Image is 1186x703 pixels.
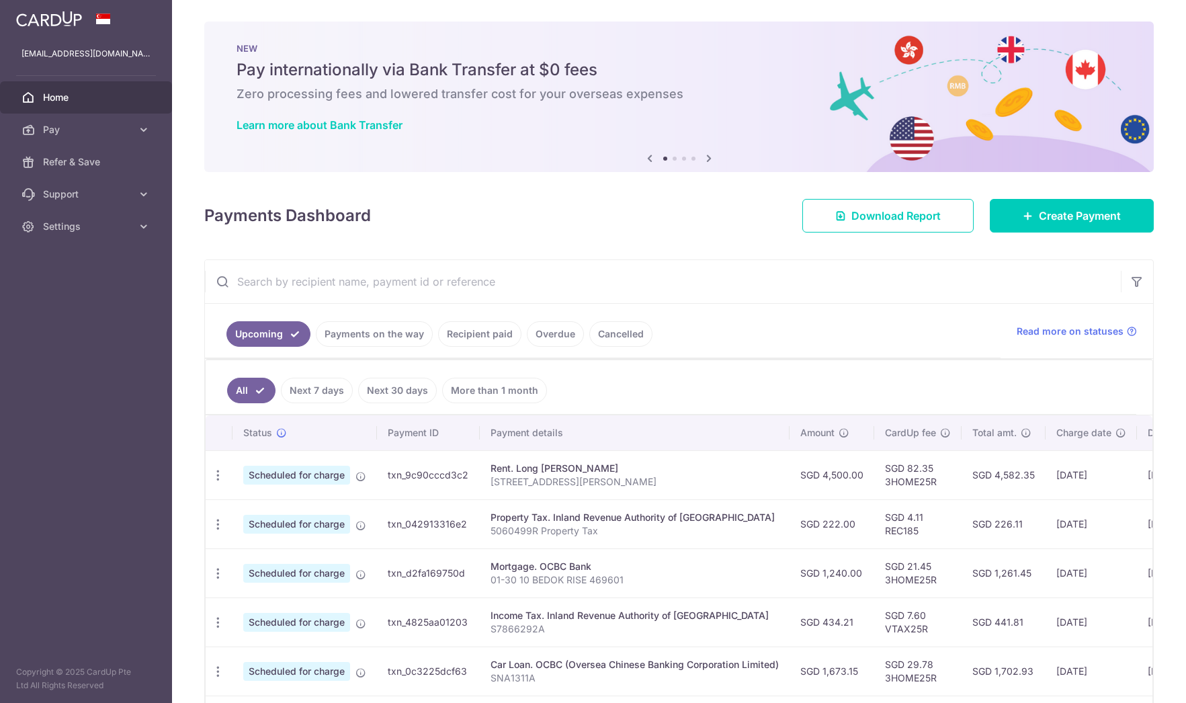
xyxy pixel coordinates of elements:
span: Charge date [1056,426,1111,440]
td: [DATE] [1046,450,1137,499]
p: S7866292A [491,622,779,636]
span: Scheduled for charge [243,466,350,485]
td: SGD 21.45 3HOME25R [874,548,962,597]
td: SGD 1,702.93 [962,647,1046,696]
p: [EMAIL_ADDRESS][DOMAIN_NAME] [22,47,151,60]
a: Cancelled [589,321,652,347]
a: All [227,378,276,403]
td: SGD 441.81 [962,597,1046,647]
div: Rent. Long [PERSON_NAME] [491,462,779,475]
td: SGD 434.21 [790,597,874,647]
a: Download Report [802,199,974,233]
p: 5060499R Property Tax [491,524,779,538]
td: txn_0c3225dcf63 [377,647,480,696]
span: Download Report [851,208,941,224]
p: 01-30 10 BEDOK RISE 469601 [491,573,779,587]
td: txn_042913316e2 [377,499,480,548]
input: Search by recipient name, payment id or reference [205,260,1121,303]
span: Read more on statuses [1017,325,1124,338]
span: Scheduled for charge [243,613,350,632]
a: Upcoming [226,321,310,347]
td: SGD 222.00 [790,499,874,548]
span: Create Payment [1039,208,1121,224]
th: Payment details [480,415,790,450]
img: CardUp [16,11,82,27]
h4: Payments Dashboard [204,204,371,228]
a: Recipient paid [438,321,521,347]
td: SGD 7.60 VTAX25R [874,597,962,647]
div: Car Loan. OCBC (Oversea Chinese Banking Corporation Limited) [491,658,779,671]
h6: Zero processing fees and lowered transfer cost for your overseas expenses [237,86,1121,102]
a: Overdue [527,321,584,347]
div: Mortgage. OCBC Bank [491,560,779,573]
td: txn_4825aa01203 [377,597,480,647]
h5: Pay internationally via Bank Transfer at $0 fees [237,59,1121,81]
td: SGD 1,673.15 [790,647,874,696]
img: Bank transfer banner [204,22,1154,172]
td: [DATE] [1046,597,1137,647]
span: Amount [800,426,835,440]
a: More than 1 month [442,378,547,403]
td: SGD 1,240.00 [790,548,874,597]
td: SGD 4.11 REC185 [874,499,962,548]
span: Status [243,426,272,440]
a: Learn more about Bank Transfer [237,118,403,132]
th: Payment ID [377,415,480,450]
td: txn_9c90cccd3c2 [377,450,480,499]
td: [DATE] [1046,647,1137,696]
div: Income Tax. Inland Revenue Authority of [GEOGRAPHIC_DATA] [491,609,779,622]
span: Total amt. [972,426,1017,440]
td: [DATE] [1046,499,1137,548]
td: SGD 1,261.45 [962,548,1046,597]
span: Scheduled for charge [243,662,350,681]
a: Read more on statuses [1017,325,1137,338]
td: SGD 4,500.00 [790,450,874,499]
td: SGD 82.35 3HOME25R [874,450,962,499]
span: Support [43,188,132,201]
span: Refer & Save [43,155,132,169]
span: Scheduled for charge [243,564,350,583]
td: SGD 226.11 [962,499,1046,548]
a: Payments on the way [316,321,433,347]
a: Next 7 days [281,378,353,403]
div: Property Tax. Inland Revenue Authority of [GEOGRAPHIC_DATA] [491,511,779,524]
a: Next 30 days [358,378,437,403]
td: txn_d2fa169750d [377,548,480,597]
td: [DATE] [1046,548,1137,597]
span: CardUp fee [885,426,936,440]
span: Settings [43,220,132,233]
p: NEW [237,43,1121,54]
p: SNA1311A [491,671,779,685]
span: Pay [43,123,132,136]
a: Create Payment [990,199,1154,233]
p: [STREET_ADDRESS][PERSON_NAME] [491,475,779,489]
span: Home [43,91,132,104]
td: SGD 29.78 3HOME25R [874,647,962,696]
td: SGD 4,582.35 [962,450,1046,499]
span: Scheduled for charge [243,515,350,534]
